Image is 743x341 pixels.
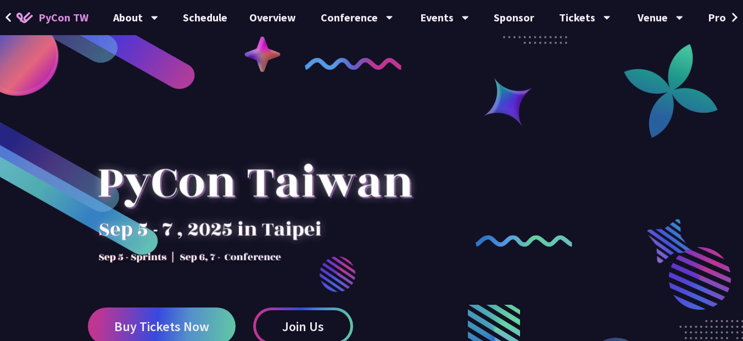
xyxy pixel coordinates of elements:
[476,235,572,247] img: curly-2.e802c9f.png
[282,320,324,333] span: Join Us
[114,320,209,333] span: Buy Tickets Now
[38,9,88,26] span: PyCon TW
[16,12,33,23] img: Home icon of PyCon TW 2025
[5,4,99,31] a: PyCon TW
[305,58,401,70] img: curly-1.ebdbada.png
